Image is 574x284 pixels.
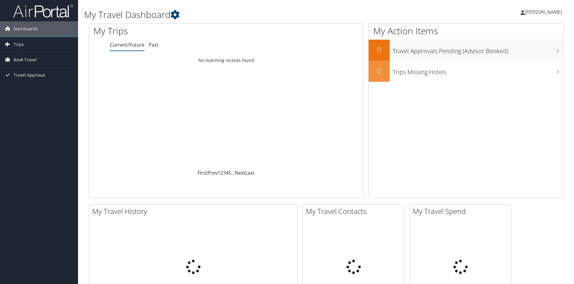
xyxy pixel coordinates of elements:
[84,8,407,21] h1: My Travel Dashboard
[521,3,568,21] a: [PERSON_NAME]
[369,66,390,76] h2: 0
[393,65,563,76] h3: Trips Missing Hotels
[223,169,226,176] a: 3
[93,25,245,37] h1: My Trips
[226,169,228,176] a: 4
[369,61,563,82] a: 0Trips Missing Hotels
[14,68,45,83] span: Travel Approval
[235,169,245,176] a: Next
[228,169,231,176] a: 5
[207,169,218,176] a: Prev
[218,169,220,176] a: 1
[413,206,511,216] h2: My Travel Spend
[245,169,255,176] a: Last
[369,40,563,61] a: 0Travel Approvals Pending (Advisor Booked)
[13,4,73,18] img: airportal-logo.png
[14,52,37,67] span: Book Travel
[393,44,563,55] h3: Travel Approvals Pending (Advisor Booked)
[369,44,390,55] h2: 0
[306,206,404,216] h2: My Travel Contacts
[92,206,297,216] h2: My Travel History
[149,41,159,48] a: Past
[14,37,24,52] span: Trips
[198,169,207,176] a: First
[14,21,38,36] span: Dashboards
[231,169,235,176] span: …
[220,169,223,176] a: 2
[89,55,364,66] td: No matching records found
[110,41,144,48] a: Current/Future
[369,25,563,37] h1: My Action Items
[525,9,562,15] span: [PERSON_NAME]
